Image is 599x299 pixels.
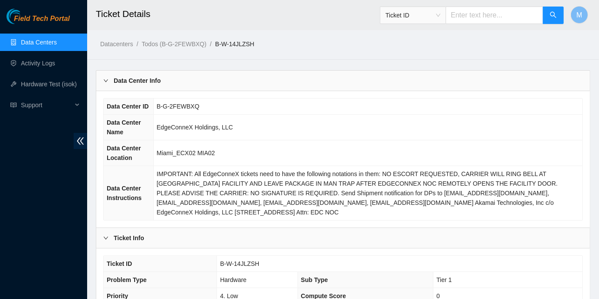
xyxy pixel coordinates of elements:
span: Sub Type [301,276,328,283]
a: Todos (B-G-2FEWBXQ) [142,41,206,48]
span: right [103,78,108,83]
span: double-left [74,133,87,149]
span: search [550,11,557,20]
a: Akamai TechnologiesField Tech Portal [7,16,70,27]
input: Enter text here... [446,7,543,24]
span: Miami_ECX02 MIA02 [157,149,215,156]
span: Data Center Location [107,145,141,161]
a: Datacenters [100,41,133,48]
span: Data Center Instructions [107,185,142,201]
span: IMPORTANT: All EdgeConneX tickets need to have the following notations in them: NO ESCORT REQUEST... [157,170,558,216]
span: M [576,10,582,20]
button: M [571,6,588,24]
span: right [103,235,108,241]
button: search [543,7,564,24]
span: Data Center ID [107,103,149,110]
span: Support [21,96,72,114]
span: B-G-2FEWBXQ [157,103,200,110]
span: Ticket ID [107,260,132,267]
img: Akamai Technologies [7,9,44,24]
div: Data Center Info [96,71,590,91]
b: Data Center Info [114,76,161,85]
a: Data Centers [21,39,57,46]
span: Ticket ID [386,9,440,22]
span: B-W-14JLZSH [220,260,259,267]
span: Hardware [220,276,247,283]
span: Problem Type [107,276,147,283]
span: / [136,41,138,48]
a: B-W-14JLZSH [215,41,254,48]
div: Ticket Info [96,228,590,248]
b: Ticket Info [114,233,144,243]
span: Tier 1 [437,276,452,283]
span: Data Center Name [107,119,141,136]
span: Field Tech Portal [14,15,70,23]
span: / [210,41,212,48]
span: EdgeConneX Holdings, LLC [157,124,233,131]
a: Activity Logs [21,60,55,67]
a: Hardware Test (isok) [21,81,77,88]
span: read [10,102,17,108]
